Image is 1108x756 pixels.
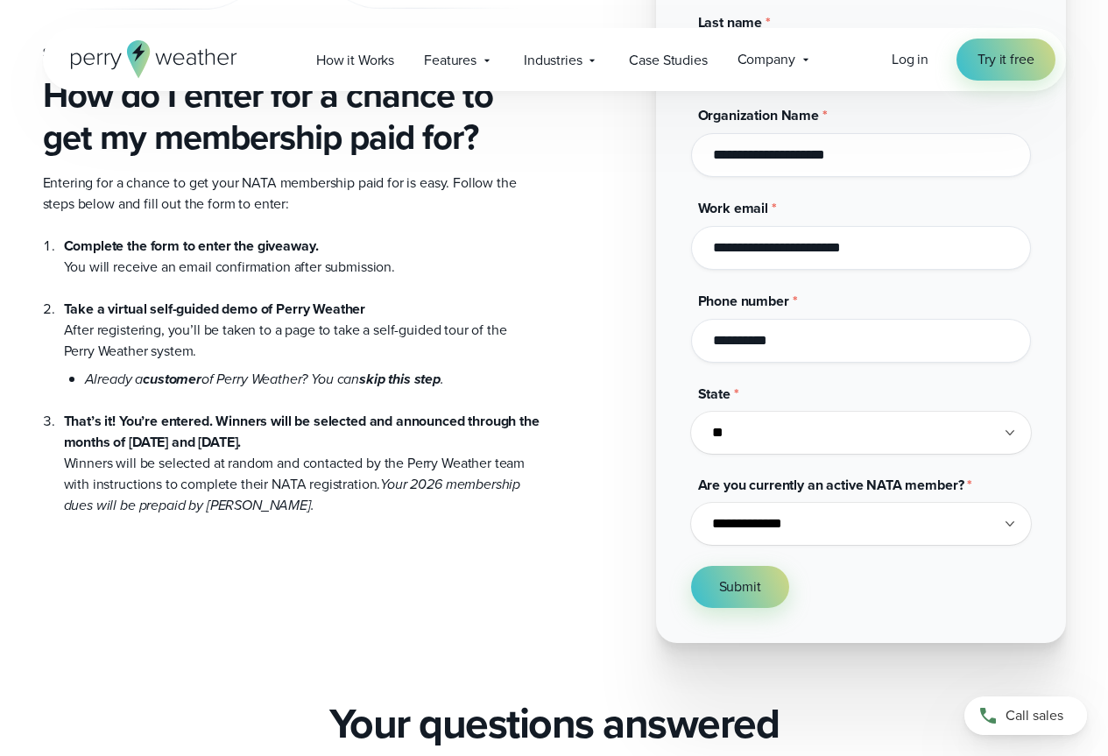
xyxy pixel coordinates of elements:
em: Already a of Perry Weather? You can . [85,369,444,389]
li: After registering, you’ll be taken to a page to take a self-guided tour of the Perry Weather system. [64,278,540,390]
h3: How do I enter for a chance to get my membership paid for? [43,74,540,159]
strong: Take a virtual self-guided demo of Perry Weather [64,299,366,319]
span: Features [424,50,476,71]
span: Phone number [698,291,789,311]
span: State [698,384,730,404]
button: Submit [691,566,789,608]
h2: Your questions answered [329,699,780,748]
a: Try it free [956,39,1055,81]
span: How it Works [316,50,394,71]
span: Work email [698,198,768,218]
span: Company [737,49,795,70]
li: Winners will be selected at random and contacted by the Perry Weather team with instructions to c... [64,390,540,516]
strong: customer [143,369,201,389]
li: You will receive an email confirmation after submission. [64,236,540,278]
a: How it Works [301,42,409,78]
strong: Complete the form to enter the giveaway. [64,236,319,256]
em: Your 2026 membership dues will be prepaid by [PERSON_NAME]. [64,474,521,515]
span: Case Studies [629,50,707,71]
a: Case Studies [614,42,722,78]
span: Are you currently an active NATA member? [698,475,964,495]
strong: That’s it! You’re entered. Winners will be selected and announced through the months of [DATE] an... [64,411,540,452]
span: Last name [698,12,763,32]
span: Call sales [1006,705,1063,726]
p: Entering for a chance to get your NATA membership paid for is easy. Follow the steps below and fi... [43,173,540,215]
span: Industries [524,50,582,71]
a: Call sales [964,696,1087,735]
a: Log in [892,49,928,70]
span: Log in [892,49,928,69]
span: Organization Name [698,105,819,125]
strong: skip this step [359,369,441,389]
span: Try it free [977,49,1034,70]
span: Submit [719,576,761,597]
